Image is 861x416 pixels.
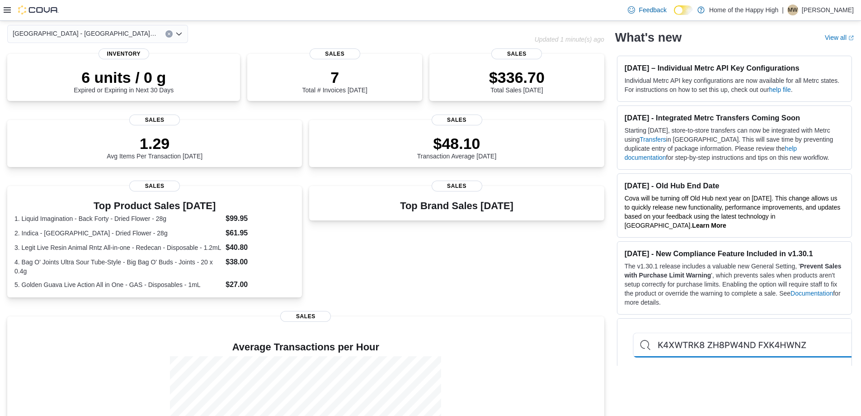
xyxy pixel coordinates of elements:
a: Feedback [624,1,670,19]
span: Cova will be turning off Old Hub next year on [DATE]. This change allows us to quickly release ne... [625,195,841,229]
p: Home of the Happy High [709,5,778,15]
div: Expired or Expiring in Next 30 Days [74,68,174,94]
div: Total # Invoices [DATE] [302,68,367,94]
dd: $27.00 [226,279,295,290]
dt: 2. Indica - [GEOGRAPHIC_DATA] - Dried Flower - 28g [14,229,222,238]
h3: Top Product Sales [DATE] [14,201,295,211]
span: Sales [129,115,180,125]
p: | [782,5,784,15]
p: $336.70 [489,68,545,86]
span: Inventory [99,48,149,59]
span: Feedback [639,5,666,14]
span: Sales [432,115,482,125]
div: Transaction Average [DATE] [417,134,497,160]
span: Sales [129,181,180,191]
dd: $38.00 [226,257,295,268]
a: View allExternal link [825,34,854,41]
span: Sales [280,311,331,322]
dd: $99.95 [226,213,295,224]
p: 6 units / 0 g [74,68,174,86]
span: Sales [432,181,482,191]
dt: 5. Golden Guava Live Action All in One - GAS - Disposables - 1mL [14,280,222,289]
a: help file [769,86,791,93]
p: 7 [302,68,367,86]
a: Documentation [790,290,833,297]
span: Sales [491,48,542,59]
a: Transfers [640,136,666,143]
span: MW [788,5,797,15]
div: Matthew Willison [787,5,798,15]
span: [GEOGRAPHIC_DATA] - [GEOGRAPHIC_DATA] - Fire & Flower [13,28,156,39]
h4: Average Transactions per Hour [14,342,597,353]
button: Clear input [165,30,173,38]
p: The v1.30.1 release includes a valuable new General Setting, ' ', which prevents sales when produ... [625,262,844,307]
p: Starting [DATE], store-to-store transfers can now be integrated with Metrc using in [GEOGRAPHIC_D... [625,126,844,162]
p: Individual Metrc API key configurations are now available for all Metrc states. For instructions ... [625,76,844,94]
dt: 1. Liquid Imagination - Back Forty - Dried Flower - 28g [14,214,222,223]
p: 1.29 [107,134,202,153]
strong: Prevent Sales with Purchase Limit Warning [625,263,842,279]
h3: [DATE] – Individual Metrc API Key Configurations [625,63,844,72]
dd: $40.80 [226,242,295,253]
h3: [DATE] - Old Hub End Date [625,181,844,190]
button: Open list of options [175,30,183,38]
h3: Top Brand Sales [DATE] [400,201,513,211]
h2: What's new [615,30,682,45]
a: help documentation [625,145,797,161]
img: Cova [18,5,59,14]
svg: External link [848,35,854,41]
p: Updated 1 minute(s) ago [535,36,604,43]
input: Dark Mode [674,5,693,15]
div: Avg Items Per Transaction [DATE] [107,134,202,160]
span: Sales [310,48,360,59]
p: [PERSON_NAME] [802,5,854,15]
div: Total Sales [DATE] [489,68,545,94]
h3: [DATE] - Integrated Metrc Transfers Coming Soon [625,113,844,122]
dt: 3. Legit Live Resin Animal Rntz All-in-one - Redecan - Disposable - 1.2mL [14,243,222,252]
h3: [DATE] - New Compliance Feature Included in v1.30.1 [625,249,844,258]
a: Learn More [692,222,726,229]
dd: $61.95 [226,228,295,239]
p: $48.10 [417,134,497,153]
dt: 4. Bag O' Joints Ultra Sour Tube-Style - Big Bag O' Buds - Joints - 20 x 0.4g [14,258,222,276]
